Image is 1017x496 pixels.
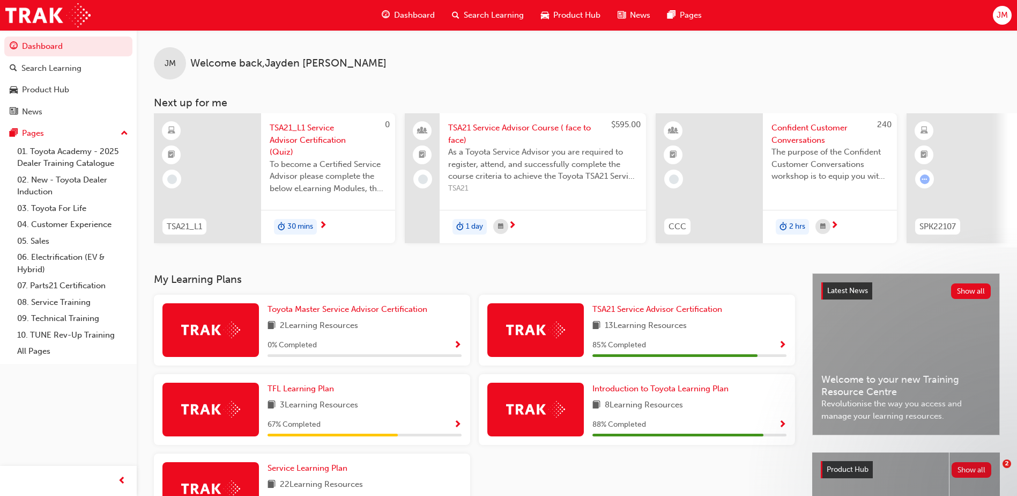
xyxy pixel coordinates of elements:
[4,34,132,123] button: DashboardSearch LearningProduct HubNews
[456,220,464,234] span: duration-icon
[22,127,44,140] div: Pages
[921,148,928,162] span: booktick-icon
[592,384,729,393] span: Introduction to Toyota Learning Plan
[778,418,786,432] button: Show Progress
[270,158,387,195] span: To become a Certified Service Advisor please complete the below eLearning Modules, the Service Ad...
[464,9,524,21] span: Search Learning
[10,107,18,117] span: news-icon
[4,123,132,143] button: Pages
[4,59,132,78] a: Search Learning
[827,286,868,295] span: Latest News
[592,399,600,412] span: book-icon
[778,341,786,351] span: Show Progress
[5,3,91,27] a: Trak
[506,322,565,338] img: Trak
[659,4,710,26] a: pages-iconPages
[553,9,600,21] span: Product Hub
[656,113,897,243] a: 240CCCConfident Customer ConversationsThe purpose of the Confident Customer Conversations worksho...
[13,172,132,200] a: 02. New - Toyota Dealer Induction
[165,57,176,70] span: JM
[592,319,600,333] span: book-icon
[919,221,956,233] span: SPK22107
[13,200,132,217] a: 03. Toyota For Life
[287,221,313,233] span: 30 mins
[10,42,18,52] span: guage-icon
[154,273,795,286] h3: My Learning Plans
[454,418,462,432] button: Show Progress
[181,322,240,338] img: Trak
[268,384,334,393] span: TFL Learning Plan
[506,401,565,418] img: Trak
[670,148,677,162] span: booktick-icon
[21,62,81,75] div: Search Learning
[419,148,426,162] span: booktick-icon
[448,122,637,146] span: TSA21 Service Advisor Course ( face to face)
[268,383,338,395] a: TFL Learning Plan
[830,221,838,231] span: next-icon
[10,129,18,138] span: pages-icon
[592,383,733,395] a: Introduction to Toyota Learning Plan
[167,174,177,184] span: learningRecordVerb_NONE-icon
[268,462,352,475] a: Service Learning Plan
[13,343,132,360] a: All Pages
[154,113,395,243] a: 0TSA21_L1TSA21_L1 Service Advisor Certification (Quiz)To become a Certified Service Advisor pleas...
[611,120,641,129] span: $595.00
[827,465,868,474] span: Product Hub
[618,9,626,22] span: news-icon
[268,419,321,431] span: 67 % Completed
[13,143,132,172] a: 01. Toyota Academy - 2025 Dealer Training Catalogue
[605,399,683,412] span: 8 Learning Resources
[280,478,363,492] span: 22 Learning Resources
[454,339,462,352] button: Show Progress
[419,124,426,138] span: people-icon
[532,4,609,26] a: car-iconProduct Hub
[385,120,390,129] span: 0
[13,310,132,327] a: 09. Technical Training
[13,233,132,250] a: 05. Sales
[997,9,1008,21] span: JM
[771,122,888,146] span: Confident Customer Conversations
[609,4,659,26] a: news-iconNews
[168,124,175,138] span: learningResourceType_ELEARNING-icon
[167,221,202,233] span: TSA21_L1
[466,221,483,233] span: 1 day
[418,174,428,184] span: learningRecordVerb_NONE-icon
[921,124,928,138] span: learningResourceType_ELEARNING-icon
[121,127,128,141] span: up-icon
[13,249,132,278] a: 06. Electrification (EV & Hybrid)
[821,461,991,478] a: Product HubShow all
[280,399,358,412] span: 3 Learning Resources
[268,304,427,314] span: Toyota Master Service Advisor Certification
[592,304,722,314] span: TSA21 Service Advisor Certification
[778,339,786,352] button: Show Progress
[181,401,240,418] img: Trak
[13,278,132,294] a: 07. Parts21 Certification
[319,221,327,231] span: next-icon
[778,420,786,430] span: Show Progress
[670,124,677,138] span: learningResourceType_INSTRUCTOR_LED-icon
[821,374,991,398] span: Welcome to your new Training Resource Centre
[771,146,888,183] span: The purpose of the Confident Customer Conversations workshop is to equip you with tools to commun...
[13,216,132,233] a: 04. Customer Experience
[278,220,285,234] span: duration-icon
[268,319,276,333] span: book-icon
[394,9,435,21] span: Dashboard
[268,399,276,412] span: book-icon
[592,303,726,316] a: TSA21 Service Advisor Certification
[454,420,462,430] span: Show Progress
[820,220,826,234] span: calendar-icon
[592,419,646,431] span: 88 % Completed
[22,84,69,96] div: Product Hub
[405,113,646,243] a: $595.00TSA21 Service Advisor Course ( face to face)As a Toyota Service Advisor you are required t...
[373,4,443,26] a: guage-iconDashboard
[789,221,805,233] span: 2 hrs
[993,6,1012,25] button: JM
[118,475,126,488] span: prev-icon
[452,9,459,22] span: search-icon
[280,319,358,333] span: 2 Learning Resources
[13,294,132,311] a: 08. Service Training
[443,4,532,26] a: search-iconSearch Learning
[137,97,1017,109] h3: Next up for me
[541,9,549,22] span: car-icon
